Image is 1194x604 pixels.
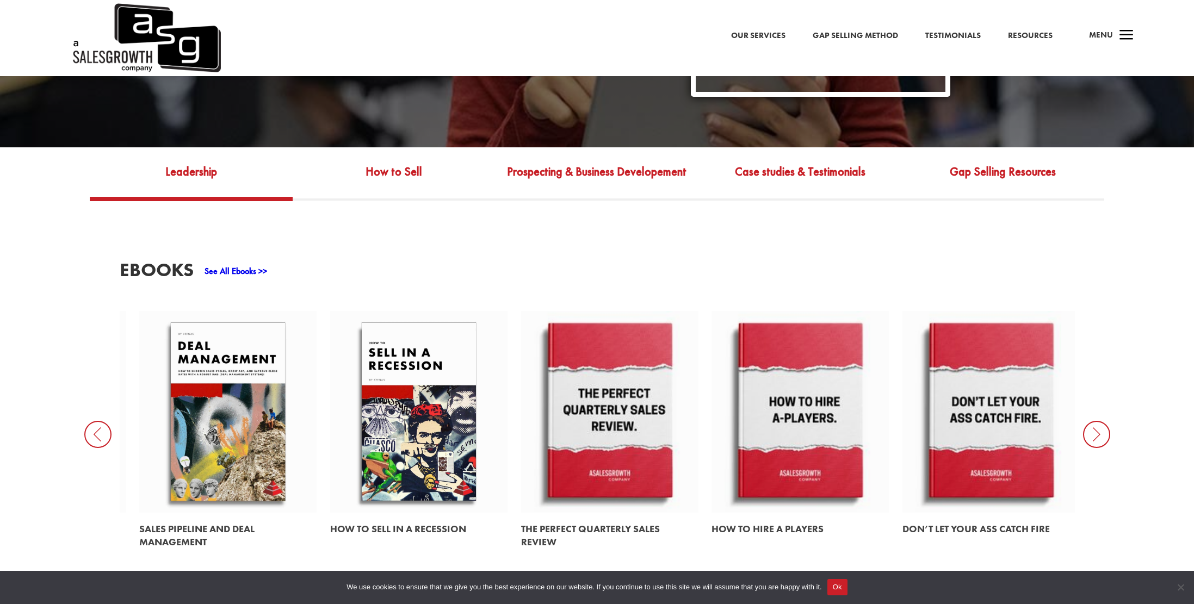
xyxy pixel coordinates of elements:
span: We use cookies to ensure that we give you the best experience on our website. If you continue to ... [347,582,821,593]
a: Prospecting & Business Developement [496,162,698,197]
span: No [1175,582,1186,593]
a: Resources [1008,29,1053,43]
a: See All Ebooks >> [205,265,267,277]
a: Our Services [731,29,785,43]
h3: EBooks [120,260,194,285]
a: Case studies & Testimonials [698,162,901,197]
a: Gap Selling Method [813,29,898,43]
span: a [1116,25,1137,47]
span: Menu [1089,29,1113,40]
a: Leadership [90,162,293,197]
a: Testimonials [925,29,981,43]
button: Ok [827,579,847,595]
a: Gap Selling Resources [901,162,1104,197]
a: How to Sell [293,162,496,197]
